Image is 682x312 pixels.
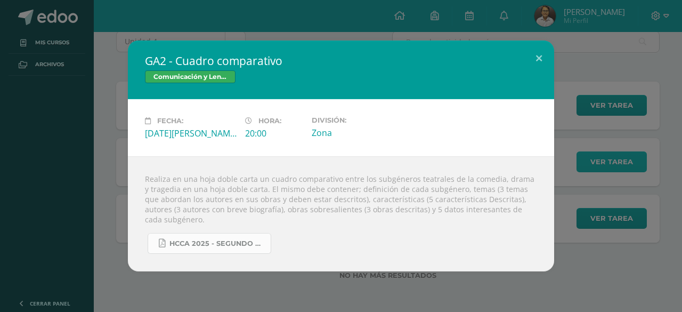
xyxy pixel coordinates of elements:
[169,239,265,248] span: HCCA 2025 - segundo básico - IVU.docx (1).pdf
[245,127,303,139] div: 20:00
[312,116,403,124] label: División:
[157,117,183,125] span: Fecha:
[145,70,236,83] span: Comunicación y Lenguaje, Idioma Español
[524,41,554,77] button: Close (Esc)
[145,127,237,139] div: [DATE][PERSON_NAME]
[312,127,403,139] div: Zona
[128,156,554,271] div: Realiza en una hoja doble carta un cuadro comparativo entre los subgéneros teatrales de la comedi...
[258,117,281,125] span: Hora:
[145,53,537,68] h2: GA2 - Cuadro comparativo
[148,233,271,254] a: HCCA 2025 - segundo básico - IVU.docx (1).pdf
